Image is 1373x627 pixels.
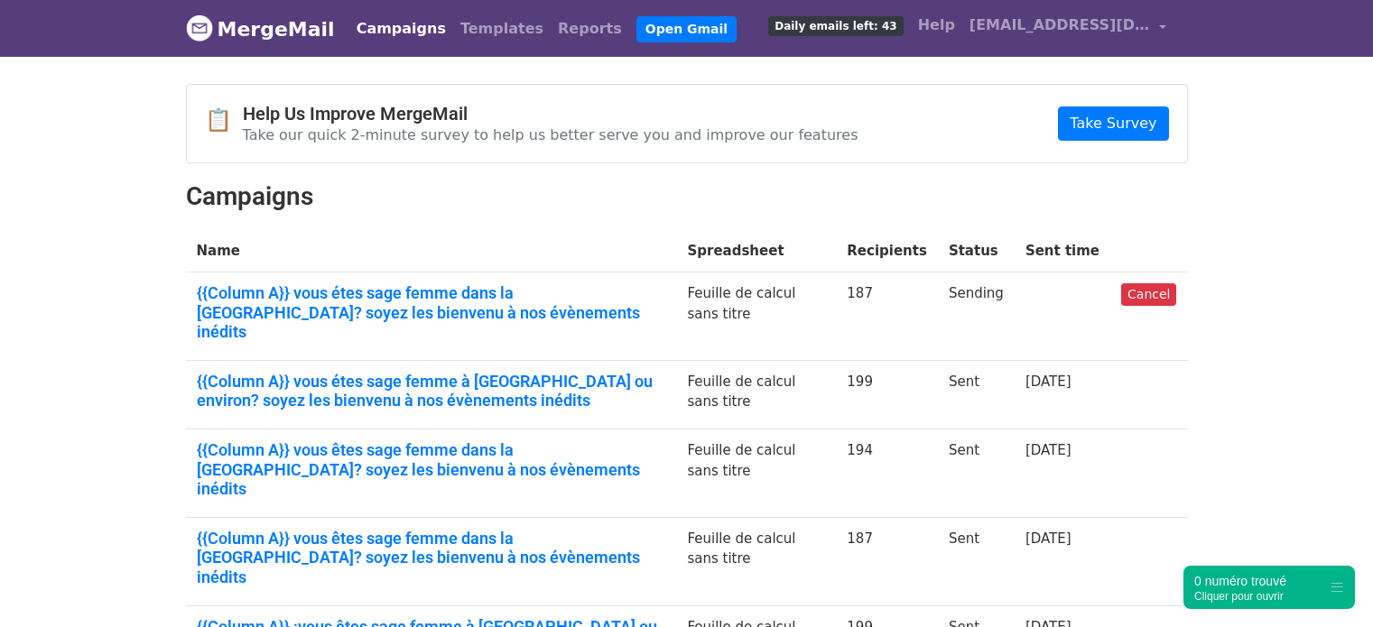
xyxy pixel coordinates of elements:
td: Feuille de calcul sans titre [676,517,836,605]
a: [DATE] [1025,530,1071,547]
td: 187 [836,517,938,605]
th: Name [186,230,677,272]
td: 194 [836,429,938,518]
a: Campaigns [349,11,453,47]
th: Sent time [1015,230,1110,272]
a: Open Gmail [636,16,737,42]
a: {{Column A}} vous êtes sage femme dans la [GEOGRAPHIC_DATA]? soyez les bienvenu à nos évènements ... [197,529,666,587]
a: Cancel [1121,283,1176,306]
h2: Campaigns [186,181,1188,212]
a: MergeMail [186,10,335,48]
a: {{Column A}} vous étes sage femme dans la [GEOGRAPHIC_DATA]? soyez les bienvenu à nos évènements ... [197,283,666,342]
td: Feuille de calcul sans titre [676,272,836,361]
th: Spreadsheet [676,230,836,272]
img: MergeMail logo [186,14,213,41]
a: Daily emails left: 43 [761,7,910,43]
a: [DATE] [1025,373,1071,390]
span: [EMAIL_ADDRESS][DOMAIN_NAME] [969,14,1150,36]
h4: Help Us Improve MergeMail [243,103,858,124]
th: Recipients [836,230,938,272]
td: Feuille de calcul sans titre [676,360,836,429]
td: Sent [938,429,1015,518]
iframe: Chat Widget [1283,540,1373,627]
td: 187 [836,272,938,361]
a: [DATE] [1025,442,1071,458]
a: {{Column A}} vous êtes sage femme dans la [GEOGRAPHIC_DATA]? soyez les bienvenu à nos évènements ... [197,440,666,499]
a: Reports [551,11,629,47]
a: [EMAIL_ADDRESS][DOMAIN_NAME] [962,7,1174,50]
td: Sent [938,517,1015,605]
a: Take Survey [1058,106,1168,141]
td: 199 [836,360,938,429]
td: Feuille de calcul sans titre [676,429,836,518]
span: 📋 [205,107,243,134]
a: Help [911,7,962,43]
td: Sending [938,272,1015,361]
a: {{Column A}} vous étes sage femme à [GEOGRAPHIC_DATA] ou environ? soyez les bienvenu à nos évènem... [197,372,666,410]
div: Widget de chat [1283,540,1373,627]
td: Sent [938,360,1015,429]
span: Daily emails left: 43 [768,16,903,36]
a: Templates [453,11,551,47]
p: Take our quick 2-minute survey to help us better serve you and improve our features [243,125,858,144]
th: Status [938,230,1015,272]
